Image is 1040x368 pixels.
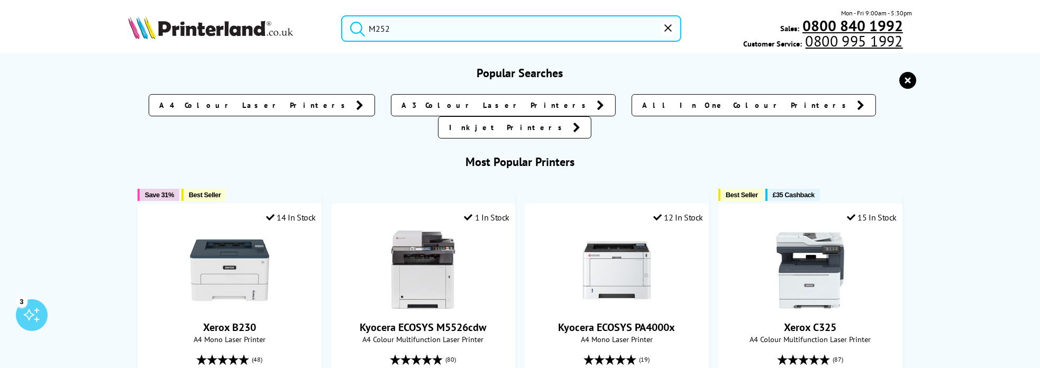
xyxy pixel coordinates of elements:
[128,66,912,80] h3: Popular Searches
[438,116,591,139] a: Inkjet Printers
[128,154,912,169] h3: Most Popular Printers
[181,189,226,201] button: Best Seller
[577,231,656,310] img: Kyocera ECOSYS PA4000x
[718,189,763,201] button: Best Seller
[577,301,656,312] a: Kyocera ECOSYS PA4000x
[266,212,316,223] div: 14 In Stock
[402,100,592,111] span: A3 Colour Laser Printers
[341,15,681,42] input: Search product or brand
[724,334,897,344] span: A4 Colour Multifunction Laser Printer
[771,231,850,310] img: Xerox C325
[804,31,912,51] a: 0800 995 1992
[653,212,703,223] div: 12 In Stock
[138,189,179,201] button: Save 31%
[841,8,912,18] span: Mon - Fri 9:00am - 5:30pm
[801,16,912,35] a: 0800 840 1992
[449,122,568,133] span: Inkjet Printers
[190,301,269,312] a: Xerox B230
[128,16,328,41] a: Printerland Logo
[765,189,820,201] button: £35 Cashback
[160,100,351,111] span: A4 Colour Laser Printers
[203,320,256,334] a: Xerox B230
[847,212,897,223] div: 15 In Stock
[744,36,912,49] span: Customer Service:
[145,191,174,199] span: Save 31%
[149,94,375,116] a: A4 Colour Laser Printers
[773,191,815,199] span: £35 Cashback
[384,301,463,312] a: Kyocera ECOSYS M5526cdw
[190,231,269,310] img: Xerox B230
[384,231,463,310] img: Kyocera ECOSYS M5526cdw
[799,21,912,31] a: 0800 840 1992
[464,212,509,223] div: 1 In Stock
[143,334,316,344] span: A4 Mono Laser Printer
[391,94,616,116] a: A3 Colour Laser Printers
[559,320,676,334] a: Kyocera ECOSYS PA4000x
[726,191,758,199] span: Best Seller
[360,320,486,334] a: Kyocera ECOSYS M5526cdw
[337,334,509,344] span: A4 Colour Multifunction Laser Printer
[189,191,221,199] span: Best Seller
[780,23,799,33] span: Sales:
[784,320,837,334] a: Xerox C325
[531,334,703,344] span: A4 Mono Laser Printer
[632,94,876,116] a: All In One Colour Printers
[128,16,293,39] img: Printerland Logo
[771,301,850,312] a: Xerox C325
[16,296,28,307] div: 3
[643,100,852,111] span: All In One Colour Printers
